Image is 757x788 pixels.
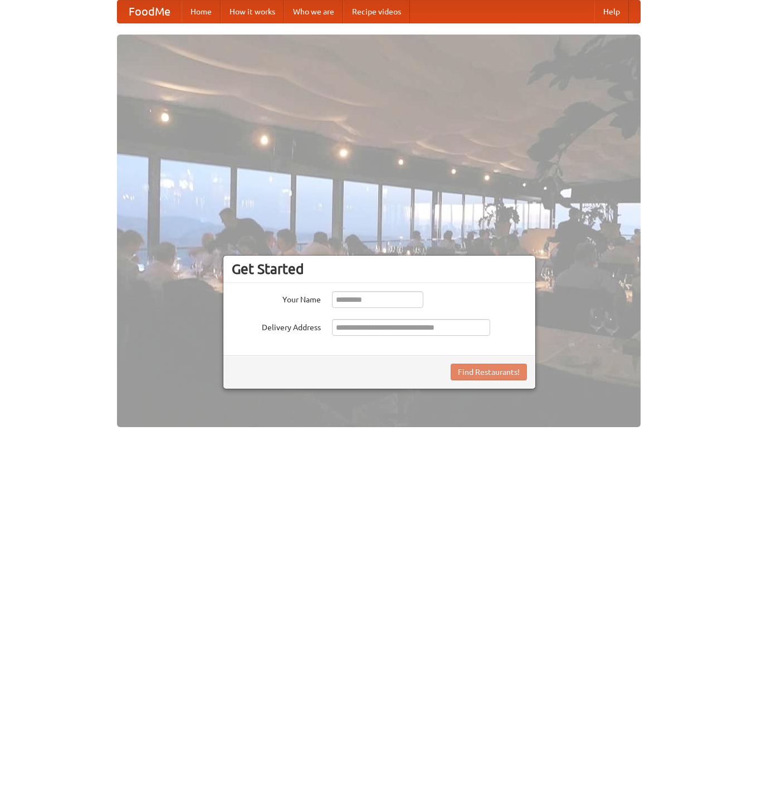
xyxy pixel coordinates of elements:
[118,1,182,23] a: FoodMe
[221,1,284,23] a: How it works
[232,261,527,277] h3: Get Started
[232,291,321,305] label: Your Name
[451,364,527,380] button: Find Restaurants!
[182,1,221,23] a: Home
[284,1,343,23] a: Who we are
[232,319,321,333] label: Delivery Address
[343,1,410,23] a: Recipe videos
[594,1,629,23] a: Help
